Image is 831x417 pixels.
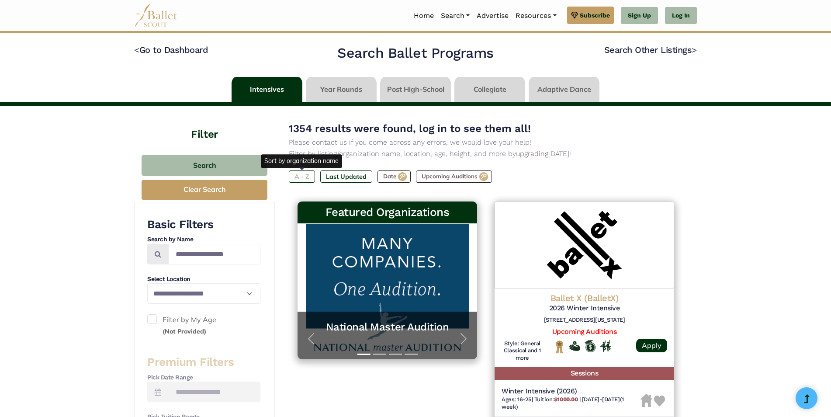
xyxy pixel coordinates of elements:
[636,339,667,352] a: Apply
[502,396,641,411] h6: | |
[304,77,378,102] li: Year Rounds
[453,77,527,102] li: Collegiate
[554,396,578,403] b: $1000.00
[416,170,492,183] label: Upcoming Auditions
[405,349,418,359] button: Slide 4
[502,396,624,410] span: [DATE]-[DATE] (1 week)
[641,394,652,407] img: Housing Unavailable
[163,327,206,335] small: (Not Provided)
[142,155,267,176] button: Search
[337,44,493,63] h2: Search Ballet Programs
[571,10,578,20] img: gem.svg
[147,275,260,284] h4: Select Location
[516,149,548,158] a: upgrading
[289,170,315,183] label: A - Z
[142,180,267,200] button: Clear Search
[502,304,667,313] h5: 2026 Winter Intensive
[373,349,386,359] button: Slide 2
[600,340,611,351] img: In Person
[502,387,641,396] h5: Winter Intensive (2026)
[410,7,437,25] a: Home
[305,205,470,220] h3: Featured Organizations
[495,202,674,289] img: Logo
[289,122,531,135] span: 1354 results were found, log in to see them all!
[502,396,532,403] span: Ages: 16-25
[134,106,275,142] h4: Filter
[378,77,453,102] li: Post High-School
[502,316,667,324] h6: [STREET_ADDRESS][US_STATE]
[377,170,411,183] label: Date
[569,341,580,351] img: Offers Financial Aid
[604,45,697,55] a: Search Other Listings>
[147,314,260,337] label: Filter by My Age
[320,170,372,183] label: Last Updated
[261,154,342,167] div: Sort by organization name
[306,320,468,334] a: National Master Audition
[134,45,208,55] a: <Go to Dashboard
[567,7,614,24] a: Subscribe
[473,7,512,25] a: Advertise
[665,7,697,24] a: Log In
[134,44,139,55] code: <
[147,355,260,370] h3: Premium Filters
[230,77,304,102] li: Intensives
[502,340,543,362] h6: Style: General Classical and 1 more
[502,292,667,304] h4: Ballet X (BalletX)
[147,217,260,232] h3: Basic Filters
[585,340,596,352] img: Offers Scholarship
[534,396,579,403] span: Tuition:
[692,44,697,55] code: >
[512,7,560,25] a: Resources
[654,396,665,407] img: Heart
[357,349,370,359] button: Slide 1
[437,7,473,25] a: Search
[621,7,658,24] a: Sign Up
[389,349,402,359] button: Slide 3
[147,373,260,382] h4: Pick Date Range
[289,148,683,160] p: Filter by listing/organization name, location, age, height, and more by [DATE]!
[554,340,565,354] img: National
[552,327,616,336] a: Upcoming Auditions
[527,77,601,102] li: Adaptive Dance
[168,244,260,264] input: Search by names...
[147,235,260,244] h4: Search by Name
[580,10,610,20] span: Subscribe
[495,367,674,380] h5: Sessions
[289,137,683,148] p: Please contact us if you come across any errors, we would love your help!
